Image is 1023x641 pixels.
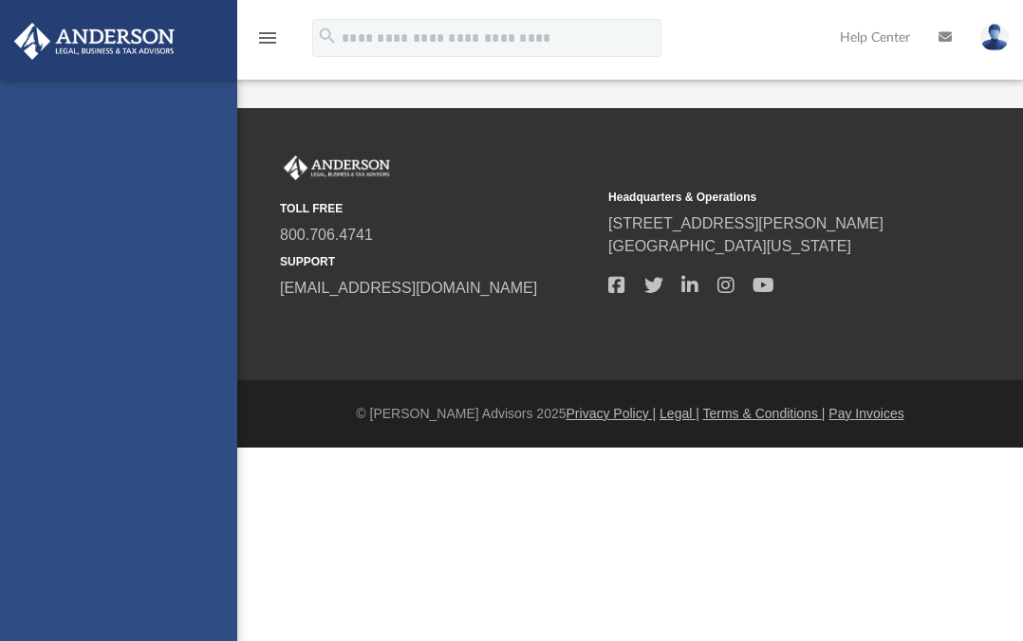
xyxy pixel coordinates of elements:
[703,406,826,421] a: Terms & Conditions |
[608,189,923,206] small: Headquarters & Operations
[9,23,180,60] img: Anderson Advisors Platinum Portal
[280,253,595,270] small: SUPPORT
[828,406,903,421] a: Pay Invoices
[280,227,373,243] a: 800.706.4741
[608,238,851,254] a: [GEOGRAPHIC_DATA][US_STATE]
[280,200,595,217] small: TOLL FREE
[608,215,883,231] a: [STREET_ADDRESS][PERSON_NAME]
[256,27,279,49] i: menu
[567,406,657,421] a: Privacy Policy |
[980,24,1009,51] img: User Pic
[237,404,1023,424] div: © [PERSON_NAME] Advisors 2025
[280,280,537,296] a: [EMAIL_ADDRESS][DOMAIN_NAME]
[317,26,338,46] i: search
[256,36,279,49] a: menu
[280,156,394,180] img: Anderson Advisors Platinum Portal
[660,406,699,421] a: Legal |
